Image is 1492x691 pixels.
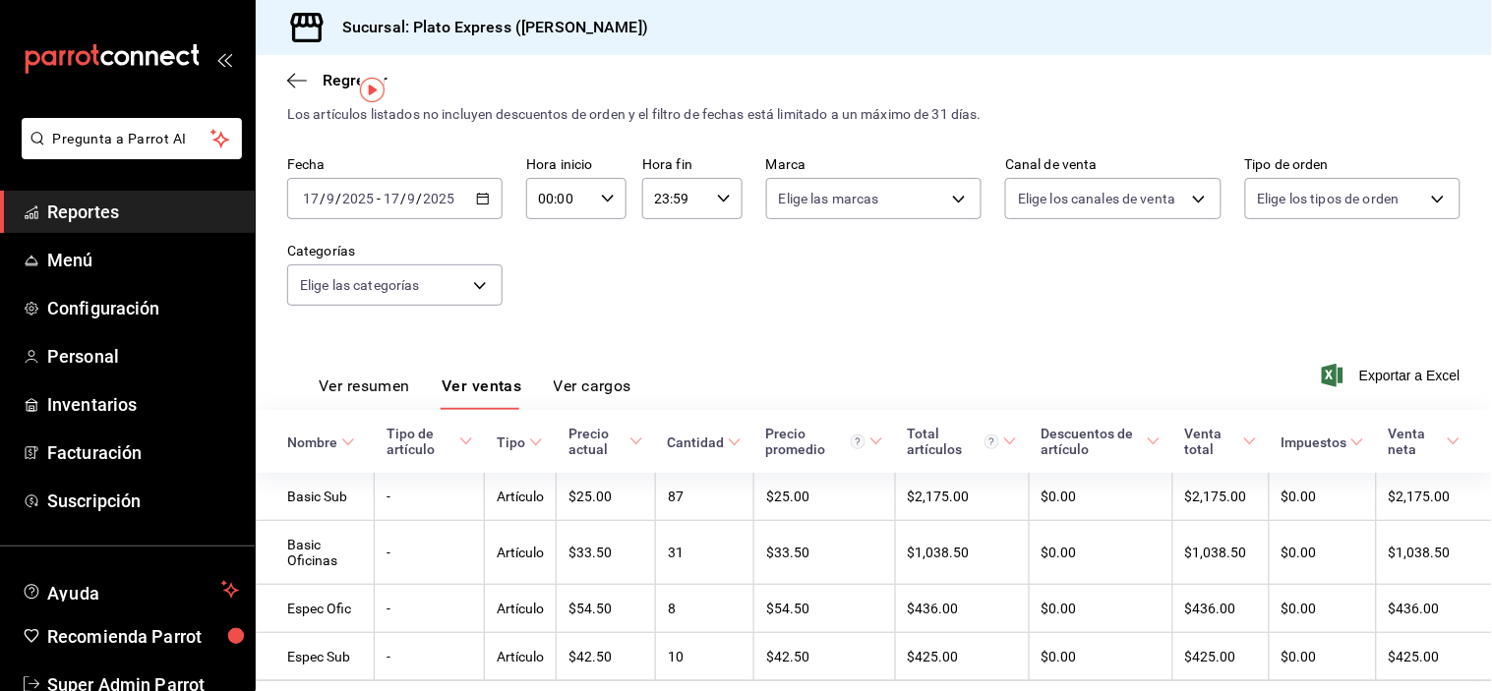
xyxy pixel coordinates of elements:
div: Los artículos listados no incluyen descuentos de orden y el filtro de fechas está limitado a un m... [287,104,1461,125]
div: Tipo [497,434,525,450]
td: Espec Ofic [256,585,375,633]
button: Exportar a Excel [1326,364,1461,387]
input: -- [407,191,417,206]
button: Ver cargos [554,376,632,410]
td: $425.00 [895,633,1029,681]
span: / [320,191,326,206]
td: $0.00 [1029,521,1172,585]
td: 10 [655,633,753,681]
td: - [375,473,485,521]
td: $436.00 [895,585,1029,633]
input: -- [302,191,320,206]
span: Pregunta a Parrot AI [53,129,211,149]
td: 31 [655,521,753,585]
td: $1,038.50 [1376,521,1492,585]
td: $436.00 [1172,585,1269,633]
button: Pregunta a Parrot AI [22,118,242,159]
td: $436.00 [1376,585,1492,633]
td: $1,038.50 [1172,521,1269,585]
svg: Precio promedio = Total artículos / cantidad [851,434,865,449]
td: $25.00 [753,473,895,521]
span: Venta neta [1388,426,1461,457]
span: / [400,191,406,206]
span: Elige los tipos de orden [1258,189,1400,208]
a: Pregunta a Parrot AI [14,143,242,163]
button: Ver ventas [442,376,522,410]
label: Categorías [287,245,503,259]
td: Artículo [485,473,557,521]
td: Espec Sub [256,633,375,681]
input: -- [326,191,335,206]
span: - [377,191,381,206]
label: Tipo de orden [1245,158,1461,172]
span: Elige las marcas [779,189,879,208]
td: Artículo [485,585,557,633]
div: navigation tabs [319,376,631,410]
span: Precio promedio [765,426,883,457]
span: Elige las categorías [300,275,420,295]
span: Facturación [47,439,239,466]
span: Impuestos [1281,434,1364,450]
td: $425.00 [1172,633,1269,681]
div: Impuestos [1281,434,1346,450]
td: 87 [655,473,753,521]
input: ---- [423,191,456,206]
img: Tooltip marker [360,78,385,102]
td: 8 [655,585,753,633]
td: $54.50 [557,585,656,633]
svg: El total artículos considera cambios de precios en los artículos así como costos adicionales por ... [985,434,999,449]
td: $33.50 [557,521,656,585]
span: Venta total [1184,426,1257,457]
input: ---- [341,191,375,206]
td: $2,175.00 [895,473,1029,521]
span: Nombre [287,434,355,450]
td: $0.00 [1269,473,1376,521]
td: - [375,633,485,681]
button: open_drawer_menu [216,51,232,67]
td: - [375,585,485,633]
div: Cantidad [667,434,724,450]
div: Descuentos de artículo [1041,426,1143,457]
span: Recomienda Parrot [47,623,239,650]
td: $2,175.00 [1172,473,1269,521]
td: $0.00 [1029,585,1172,633]
span: Suscripción [47,488,239,514]
span: Personal [47,343,239,370]
td: $0.00 [1029,633,1172,681]
span: Inventarios [47,391,239,418]
span: Configuración [47,295,239,321]
div: Nombre [287,434,337,450]
span: / [417,191,423,206]
td: Basic Oficinas [256,521,375,585]
div: Precio promedio [765,426,865,457]
td: $2,175.00 [1376,473,1492,521]
label: Canal de venta [1005,158,1221,172]
td: $25.00 [557,473,656,521]
label: Hora fin [642,158,743,172]
td: Artículo [485,633,557,681]
td: $0.00 [1029,473,1172,521]
td: $33.50 [753,521,895,585]
span: Precio actual [568,426,644,457]
span: Tipo de artículo [387,426,473,457]
span: Menú [47,247,239,273]
td: $1,038.50 [895,521,1029,585]
div: Precio actual [568,426,627,457]
span: Elige los canales de venta [1018,189,1175,208]
label: Fecha [287,158,503,172]
td: $54.50 [753,585,895,633]
span: Descuentos de artículo [1041,426,1161,457]
td: $425.00 [1376,633,1492,681]
span: Ayuda [47,578,213,602]
div: Venta total [1184,426,1239,457]
span: Tipo [497,434,543,450]
input: -- [383,191,400,206]
td: $42.50 [557,633,656,681]
td: Basic Sub [256,473,375,521]
button: Regresar [287,71,388,89]
button: Ver resumen [319,376,410,410]
td: - [375,521,485,585]
td: $42.50 [753,633,895,681]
